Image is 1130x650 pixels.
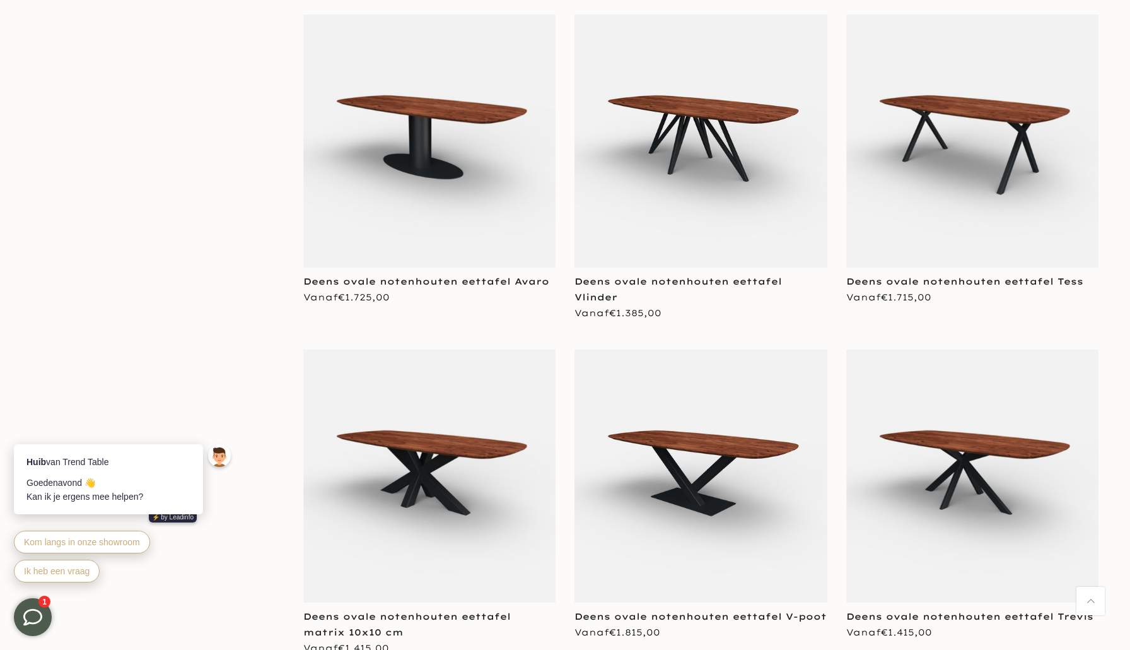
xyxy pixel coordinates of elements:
span: €1.815,00 [609,627,660,638]
a: Deens ovale notenhouten eettafel Trevis [846,611,1093,622]
iframe: toggle-frame [1,586,64,649]
span: €1.725,00 [338,292,390,303]
span: €1.715,00 [881,292,931,303]
a: Deens ovale notenhouten eettafel matrix 10x10 cm [303,611,511,638]
span: Vanaf [846,627,932,638]
a: Deens ovale notenhouten eettafel Avaro [303,276,549,287]
iframe: bot-iframe [1,384,247,598]
a: Deens ovale notenhouten eettafel V-poot [574,611,827,622]
span: €1.415,00 [881,627,932,638]
span: Vanaf [303,292,390,303]
span: Vanaf [574,307,661,319]
a: Deens ovale notenhouten eettafel Vlinder [574,276,782,303]
span: Vanaf [846,292,931,303]
span: Vanaf [574,627,660,638]
a: Deens ovale notenhouten eettafel Tess [846,276,1083,287]
a: Terug naar boven [1076,587,1105,615]
span: €1.385,00 [609,307,661,319]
